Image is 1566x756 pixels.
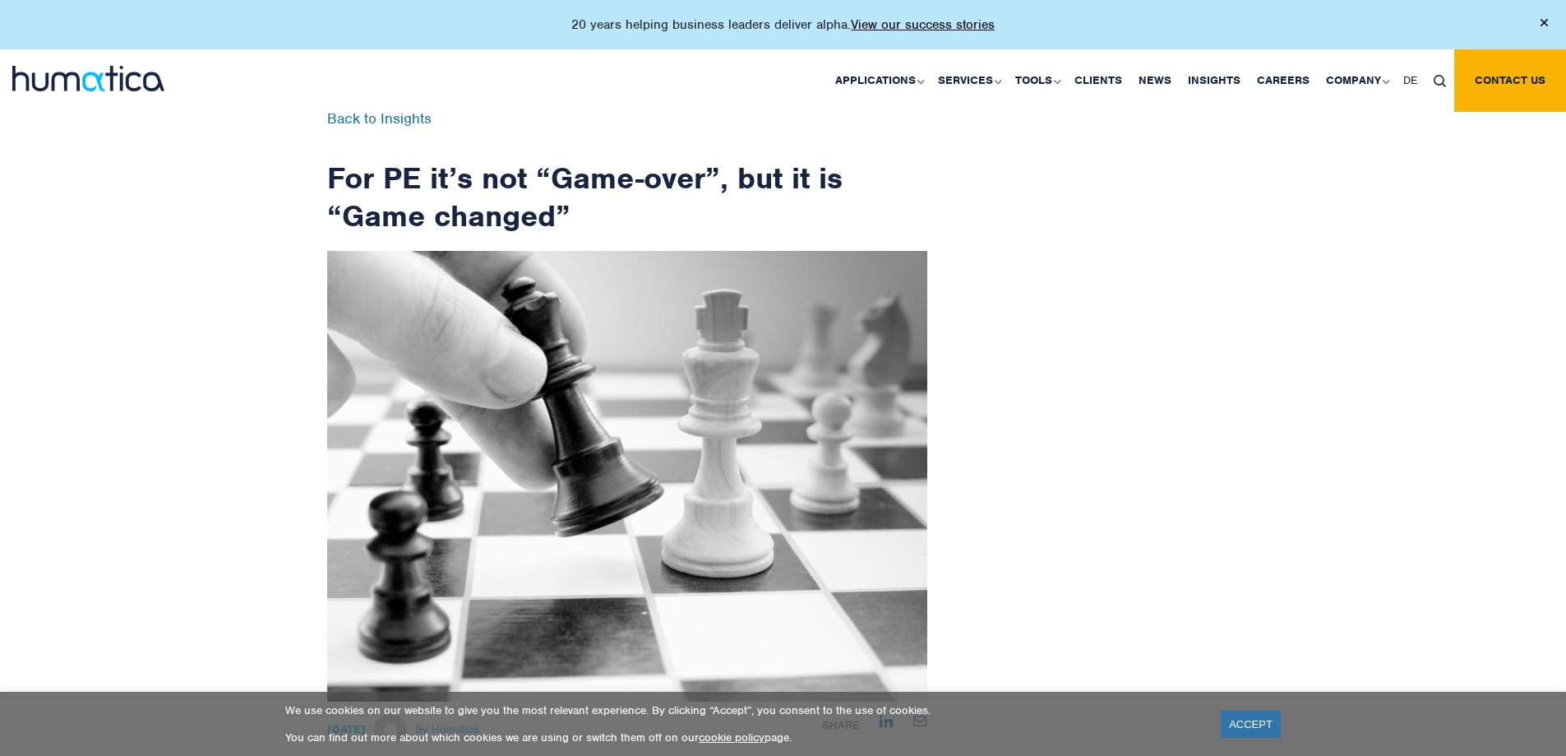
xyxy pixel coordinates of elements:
h1: For PE it’s not “Game-over”, but it is “Game changed” [327,112,927,234]
a: cookie policy [699,730,765,744]
a: Contact us [1454,49,1566,112]
a: Careers [1249,49,1318,112]
p: 20 years helping business leaders deliver alpha. [571,16,995,33]
img: logo [12,66,164,91]
a: ACCEPT [1221,711,1281,738]
a: News [1130,49,1180,112]
a: Back to Insights [327,109,432,128]
img: search_icon [1434,75,1446,87]
a: DE [1395,49,1425,112]
a: View our success stories [851,16,995,33]
a: Applications [827,49,930,112]
a: Clients [1066,49,1130,112]
a: Company [1318,49,1395,112]
img: ndetails [327,251,927,702]
a: Insights [1180,49,1249,112]
span: DE [1403,73,1417,87]
p: We use cookies on our website to give you the most relevant experience. By clicking “Accept”, you... [285,703,1200,717]
a: Tools [1007,49,1066,112]
p: You can find out more about which cookies we are using or switch them off on our page. [285,730,1200,744]
a: Services [930,49,1007,112]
